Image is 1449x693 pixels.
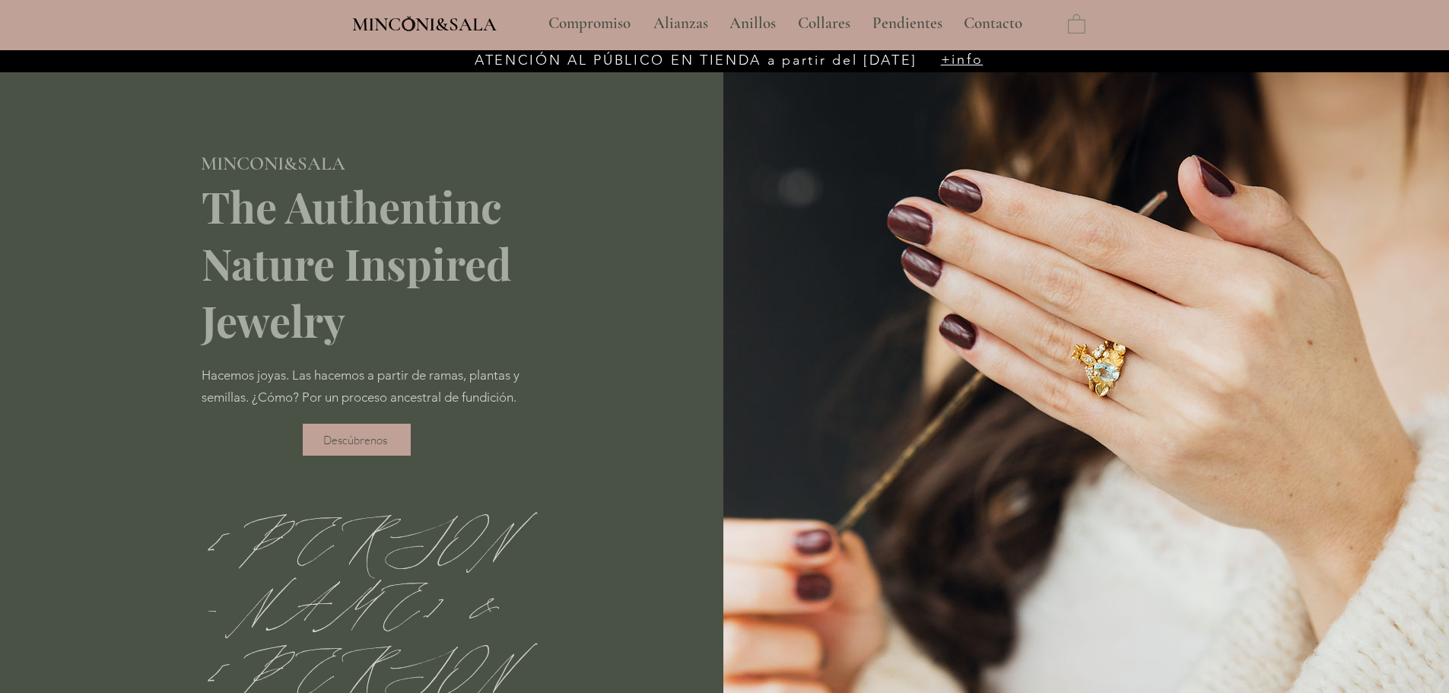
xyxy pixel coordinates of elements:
[323,433,387,447] span: Descúbrenos
[646,5,716,43] p: Alianzas
[352,13,497,36] span: MINCONI&SALA
[956,5,1030,43] p: Contacto
[541,5,638,43] p: Compromiso
[202,367,520,405] span: Hacemos joyas. Las hacemos a partir de ramas, plantas y semillas. ¿Cómo? Por un proceso ancestral...
[303,424,411,456] a: Descúbrenos
[202,177,511,348] span: The Authentinc Nature Inspired Jewelry
[786,5,861,43] a: Collares
[201,149,345,174] a: MINCONI&SALA
[790,5,858,43] p: Collares
[402,16,415,31] img: Minconi Sala
[201,152,345,175] span: MINCONI&SALA
[537,5,642,43] a: Compromiso
[642,5,718,43] a: Alianzas
[861,5,952,43] a: Pendientes
[352,10,497,35] a: MINCONI&SALA
[475,52,917,68] span: ATENCIÓN AL PÚBLICO EN TIENDA a partir del [DATE]
[952,5,1034,43] a: Contacto
[718,5,786,43] a: Anillos
[722,5,783,43] p: Anillos
[865,5,950,43] p: Pendientes
[507,5,1064,43] nav: Sitio
[941,51,983,68] a: +info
